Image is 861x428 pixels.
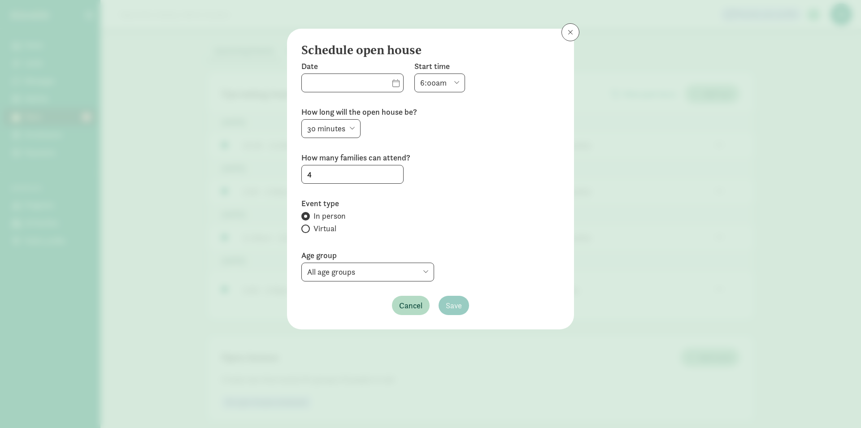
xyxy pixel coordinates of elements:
[301,198,560,209] label: Event type
[301,107,560,117] label: How long will the open house be?
[313,223,336,234] span: Virtual
[301,250,560,261] label: Age group
[446,299,462,311] span: Save
[816,385,861,428] iframe: Chat Widget
[399,299,422,311] span: Cancel
[301,43,552,57] h4: Schedule open house
[301,61,404,72] label: Date
[301,152,560,163] label: How many families can attend?
[414,61,465,72] label: Start time
[439,296,469,315] button: Save
[313,211,346,221] span: In person
[392,296,430,315] button: Cancel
